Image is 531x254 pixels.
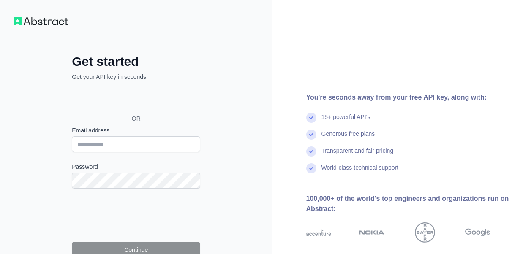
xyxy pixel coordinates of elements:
div: World-class technical support [321,163,399,180]
img: accenture [306,222,332,243]
img: check mark [306,146,316,157]
img: check mark [306,163,316,173]
img: Workflow [14,17,68,25]
div: 100,000+ of the world's top engineers and organizations run on Abstract: [306,194,518,214]
label: Password [72,162,200,171]
span: OR [125,114,147,123]
img: nokia [359,222,384,243]
div: 15+ powerful API's [321,113,370,130]
img: google [465,222,490,243]
h2: Get started [72,54,200,69]
iframe: Botón de Acceder con Google [68,90,203,109]
img: bayer [415,222,435,243]
iframe: reCAPTCHA [72,199,200,232]
div: You're seconds away from your free API key, along with: [306,92,518,103]
div: Transparent and fair pricing [321,146,394,163]
p: Get your API key in seconds [72,73,200,81]
div: Generous free plans [321,130,375,146]
img: check mark [306,130,316,140]
label: Email address [72,126,200,135]
img: check mark [306,113,316,123]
